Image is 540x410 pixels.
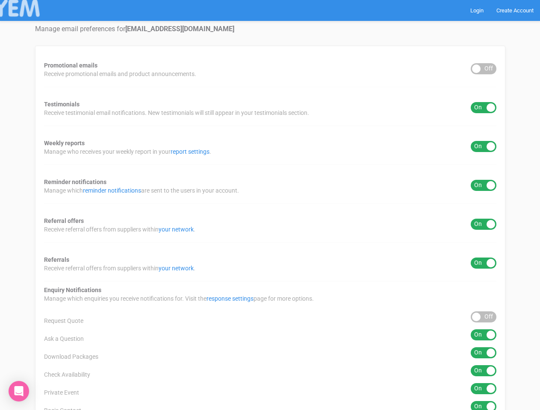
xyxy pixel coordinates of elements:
[159,226,194,233] a: your network
[44,108,309,117] span: Receive testimonial email notifications. New testimonials will still appear in your testimonials ...
[44,294,314,303] span: Manage which enquiries you receive notifications for. Visit the page for more options.
[44,352,98,361] span: Download Packages
[44,388,79,397] span: Private Event
[44,101,80,108] strong: Testimonials
[9,381,29,401] div: Open Intercom Messenger
[44,186,239,195] span: Manage which are sent to the users in your account.
[35,25,505,33] h4: Manage email preferences for
[159,265,194,272] a: your network
[44,334,84,343] span: Ask a Question
[44,62,97,69] strong: Promotional emails
[44,217,84,224] strong: Referral offers
[44,179,106,185] strong: Reminder notifications
[44,370,90,379] span: Check Availability
[44,225,195,234] span: Receive referral offers from suppliers within .
[125,25,234,33] strong: [EMAIL_ADDRESS][DOMAIN_NAME]
[44,256,69,263] strong: Referrals
[44,70,196,78] span: Receive promotional emails and product announcements.
[171,148,210,155] a: report settings
[44,140,85,146] strong: Weekly reports
[44,287,101,293] strong: Enquiry Notifications
[44,147,211,156] span: Manage who receives your weekly report in your .
[207,295,254,302] a: response settings
[44,264,195,272] span: Receive referral offers from suppliers within .
[83,187,141,194] a: reminder notifications
[44,316,83,325] span: Request Quote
